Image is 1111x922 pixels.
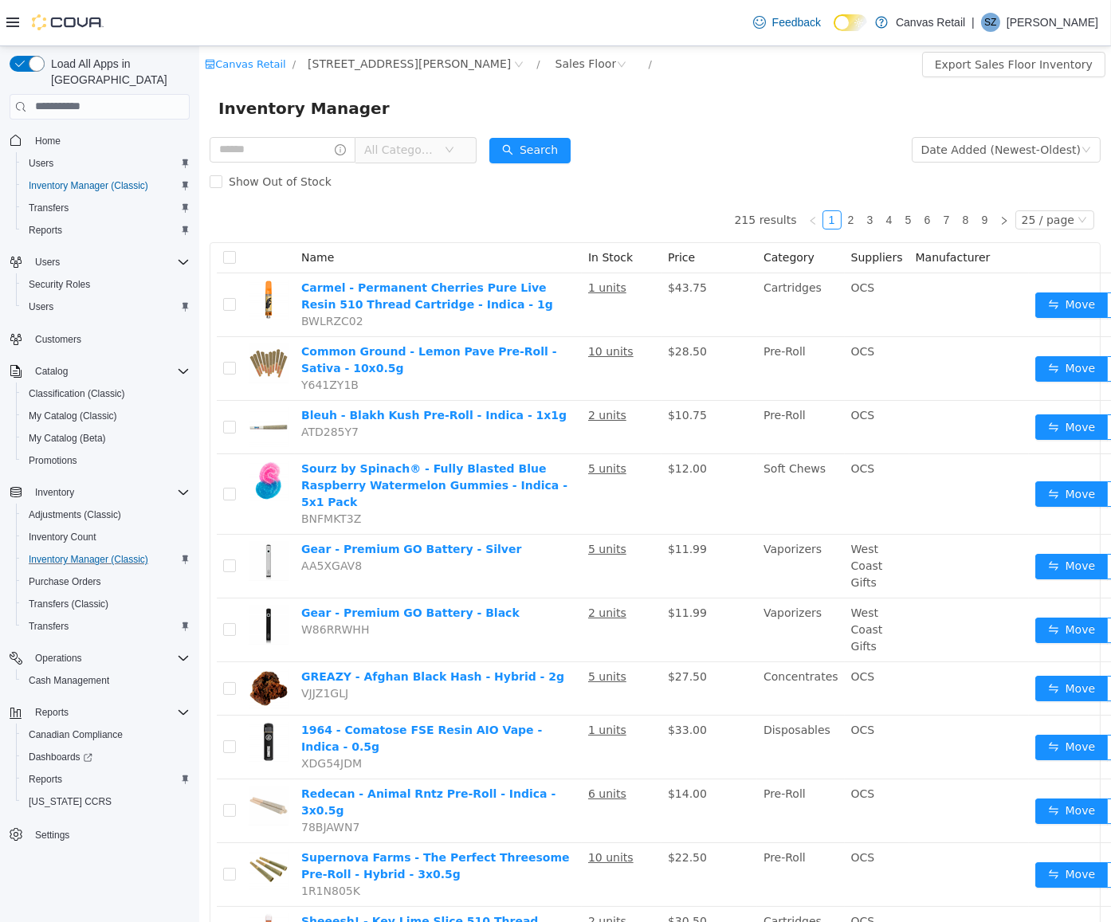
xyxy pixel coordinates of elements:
a: 5 [701,165,718,182]
nav: Complex example [10,123,190,888]
span: / [450,12,453,24]
li: 6 [719,164,738,183]
span: Settings [35,829,69,842]
input: Dark Mode [834,14,867,31]
span: Dashboards [29,751,92,763]
a: Gear - Premium GO Battery - Black [102,560,320,573]
img: Gear - Premium GO Battery - Silver hero shot [49,495,89,535]
span: My Catalog (Beta) [22,429,190,448]
span: $27.50 [469,624,508,637]
span: Reports [22,770,190,789]
li: 4 [681,164,700,183]
span: Load All Apps in [GEOGRAPHIC_DATA] [45,56,190,88]
a: Inventory Count [22,528,103,547]
td: Disposables [558,669,646,733]
button: icon: swapMove [836,310,909,335]
a: Feedback [747,6,827,38]
u: 2 units [389,363,427,375]
button: Canadian Compliance [16,724,196,746]
span: W86RRWHH [102,577,170,590]
i: icon: shop [6,13,16,23]
img: Common Ground - Lemon Pave Pre-Roll - Sativa - 10x0.5g hero shot [49,297,89,337]
a: Transfers (Classic) [22,594,115,614]
span: BWLRZC02 [102,269,164,281]
a: 4 [681,165,699,182]
button: Transfers [16,197,196,219]
span: VJJZ1GLJ [102,641,149,653]
span: Reports [29,224,62,237]
span: Inventory Manager (Classic) [29,553,148,566]
img: Carmel - Permanent Cherries Pure Live Resin 510 Thread Cartridge - Indica - 1g hero shot [49,233,89,273]
span: $11.99 [469,496,508,509]
a: Cash Management [22,671,116,690]
span: Inventory Manager (Classic) [29,179,148,192]
li: Previous Page [604,164,623,183]
li: Next Page [795,164,815,183]
span: Reports [22,221,190,240]
span: Reports [29,703,190,722]
span: My Catalog (Classic) [22,406,190,426]
a: 2 [643,165,661,182]
button: Users [16,152,196,175]
span: Home [35,135,61,147]
button: icon: swapMove [836,571,909,597]
td: Soft Chews [558,408,646,488]
button: Security Roles [16,273,196,296]
td: Concentrates [558,616,646,669]
span: Dark Mode [834,31,834,32]
a: Common Ground - Lemon Pave Pre-Roll - Sativa - 10x0.5g [102,299,358,328]
i: icon: info-circle [135,98,147,109]
button: My Catalog (Beta) [16,427,196,449]
button: Inventory Manager (Classic) [16,175,196,197]
a: Redecan - Animal Rntz Pre-Roll - Indica - 3x0.5g [102,741,356,771]
td: Vaporizers [558,488,646,552]
div: Sales Floor [356,6,418,29]
img: GREAZY - Afghan Black Hash - Hybrid - 2g hero shot [49,622,89,662]
u: 6 units [389,741,427,754]
button: Customers [3,328,196,351]
td: Pre-Roll [558,291,646,355]
span: All Categories [165,96,238,112]
li: 5 [700,164,719,183]
button: Classification (Classic) [16,383,196,405]
button: Inventory [29,483,80,502]
a: Dashboards [16,746,196,768]
button: icon: swapMove [836,816,909,842]
button: Users [16,296,196,318]
span: Inventory Count [29,531,96,543]
span: West Coast Gifts [652,560,684,606]
a: GREAZY - Afghan Black Hash - Hybrid - 2g [102,624,365,637]
i: icon: down [245,99,255,110]
span: Customers [29,329,190,349]
a: Reports [22,770,69,789]
button: Inventory [3,481,196,504]
span: Security Roles [22,275,190,294]
span: Name [102,205,135,218]
a: Canadian Compliance [22,725,129,744]
button: Promotions [16,449,196,472]
span: Transfers (Classic) [29,598,108,610]
a: Users [22,154,60,173]
span: Transfers [29,202,69,214]
button: icon: searchSearch [290,92,371,117]
span: AA5XGAV8 [102,513,163,526]
img: Gear - Premium GO Battery - Black hero shot [49,559,89,598]
td: Pre-Roll [558,355,646,408]
button: icon: ellipsis [908,246,933,272]
span: Transfers (Classic) [22,594,190,614]
button: Operations [3,647,196,669]
a: Purchase Orders [22,572,108,591]
span: $11.99 [469,560,508,573]
li: 1 [623,164,642,183]
a: Customers [29,330,88,349]
span: Promotions [22,451,190,470]
a: [US_STATE] CCRS [22,792,118,811]
span: Operations [35,652,82,665]
a: Settings [29,826,76,845]
a: 7 [739,165,756,182]
button: icon: ellipsis [908,816,933,842]
span: Cash Management [22,671,190,690]
span: Inventory Count [22,528,190,547]
td: Vaporizers [558,552,646,616]
a: Transfers [22,617,75,636]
